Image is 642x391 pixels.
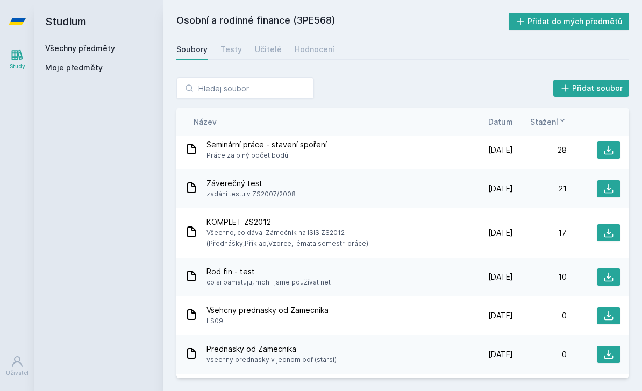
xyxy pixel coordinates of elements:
[176,39,208,60] a: Soubory
[488,116,513,127] button: Datum
[206,277,331,288] span: co si pamatuju, mohli jsme používat net
[513,145,567,155] div: 28
[206,316,329,326] span: LS09
[513,228,567,238] div: 17
[176,13,509,30] h2: Osobní a rodinné finance (3PE568)
[206,150,327,161] span: Práce za plný počet bodů
[488,272,513,282] span: [DATE]
[488,349,513,360] span: [DATE]
[553,80,630,97] button: Přidat soubor
[488,145,513,155] span: [DATE]
[530,116,558,127] span: Stažení
[513,349,567,360] div: 0
[45,62,103,73] span: Moje předměty
[206,354,337,365] span: vsechny prednasky v jednom pdf (starsi)
[2,350,32,382] a: Uživatel
[295,39,334,60] a: Hodnocení
[488,183,513,194] span: [DATE]
[513,310,567,321] div: 0
[220,39,242,60] a: Testy
[206,228,455,249] span: Všechno, co dával Zámečník na ISIS ZS2012 (Přednášky,Příklad,Vzorce,Témata semestr. práce)
[10,62,25,70] div: Study
[530,116,567,127] button: Stažení
[255,39,282,60] a: Učitelé
[206,189,296,200] span: zadání testu v ZS2007/2008
[176,44,208,55] div: Soubory
[295,44,334,55] div: Hodnocení
[6,369,28,377] div: Uživatel
[206,305,329,316] span: Všehcny prednasky od Zamecnika
[206,266,331,277] span: Rod fin - test
[513,183,567,194] div: 21
[488,228,513,238] span: [DATE]
[206,217,455,228] span: KOMPLET ZS2012
[206,178,296,189] span: Záverečný test
[513,272,567,282] div: 10
[206,344,337,354] span: Prednasky od Zamecnika
[176,77,314,99] input: Hledej soubor
[194,116,217,127] button: Název
[255,44,282,55] div: Učitelé
[488,310,513,321] span: [DATE]
[206,139,327,150] span: Seminární práce - stavení spoření
[45,44,115,53] a: Všechny předměty
[220,44,242,55] div: Testy
[2,43,32,76] a: Study
[509,13,630,30] button: Přidat do mých předmětů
